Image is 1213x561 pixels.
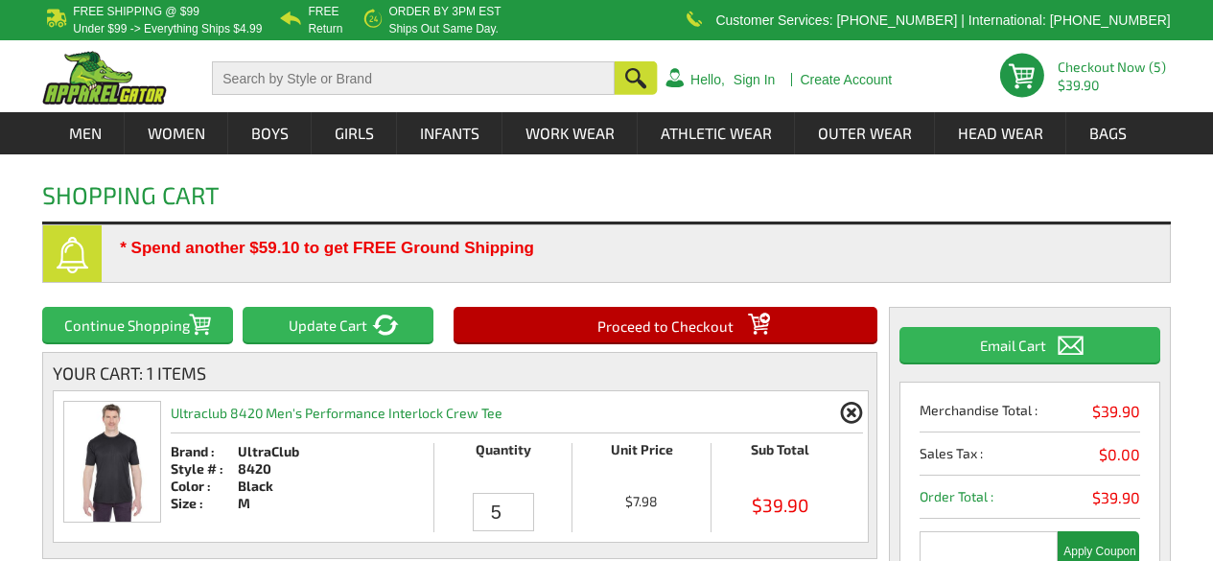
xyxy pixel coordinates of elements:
a: Create Account [800,73,892,86]
span: $39.90 [711,493,849,517]
a: Work Wear [503,112,637,154]
span: $39.90 [1092,488,1140,507]
div: Black [238,478,299,495]
li: Sales Tax : [920,445,1140,476]
div: UltraClub [238,443,299,460]
span: $7.98 [572,493,710,509]
a: Bags [1067,112,1149,154]
li: Order Total : [920,488,1140,519]
h2: Ultraclub 8420 Men's Performance Interlock Crew Tee [171,391,502,432]
a: Outer Wear [796,112,934,154]
input: Proceed to Checkout [454,307,877,342]
li: Unit Price [572,443,710,479]
li: Sub Total [711,443,849,479]
span: $0.00 [1099,445,1140,464]
button: Continue Shopping [42,307,233,342]
a: Infants [398,112,502,154]
p: Return [308,23,342,35]
div: 8420 [238,460,299,478]
b: Free Shipping @ $99 [73,5,199,18]
span: $39.90 [1058,79,1171,92]
p: ships out same day. [388,23,501,35]
li: Merchandise Total : [920,402,1140,432]
div: Style # : [171,460,238,478]
h1: Shopping Cart [42,183,220,222]
span: $39.90 [1092,402,1140,421]
a: Boys [229,112,311,154]
a: Sign In [734,73,776,86]
a: Checkout Now (5) [1058,58,1166,75]
div: Brand : [171,443,238,460]
a: Remove [839,401,863,425]
b: Order by 3PM EST [388,5,501,18]
b: Free [308,5,338,18]
p: under $99 -> everything ships $4.99 [73,23,262,35]
a: Women [126,112,227,154]
a: Men [47,112,124,154]
a: Ultraclub 8420 Men's Performance Interlock Crew Tee [64,508,160,525]
li: Quantity [433,443,572,479]
div: Size : [171,495,238,512]
div: M [238,495,299,512]
img: ApparelGator [42,51,167,105]
div: * Spend another $59.10 to get FREE Ground Shipping [120,238,1073,254]
button: Email Cart [899,327,1160,362]
a: Athletic Wear [639,112,794,154]
input: Search by Style or Brand [212,61,615,95]
a: Head Wear [936,112,1065,154]
img: Ultraclub 8420 Men [64,402,160,522]
a: Girls [313,112,396,154]
input: Update Cart [243,307,433,342]
a: Hello, [690,73,725,86]
div: Color : [171,478,238,495]
div: Your Cart: 1 Items [53,362,867,384]
p: Customer Services: [PHONE_NUMBER] | International: [PHONE_NUMBER] [715,14,1170,26]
